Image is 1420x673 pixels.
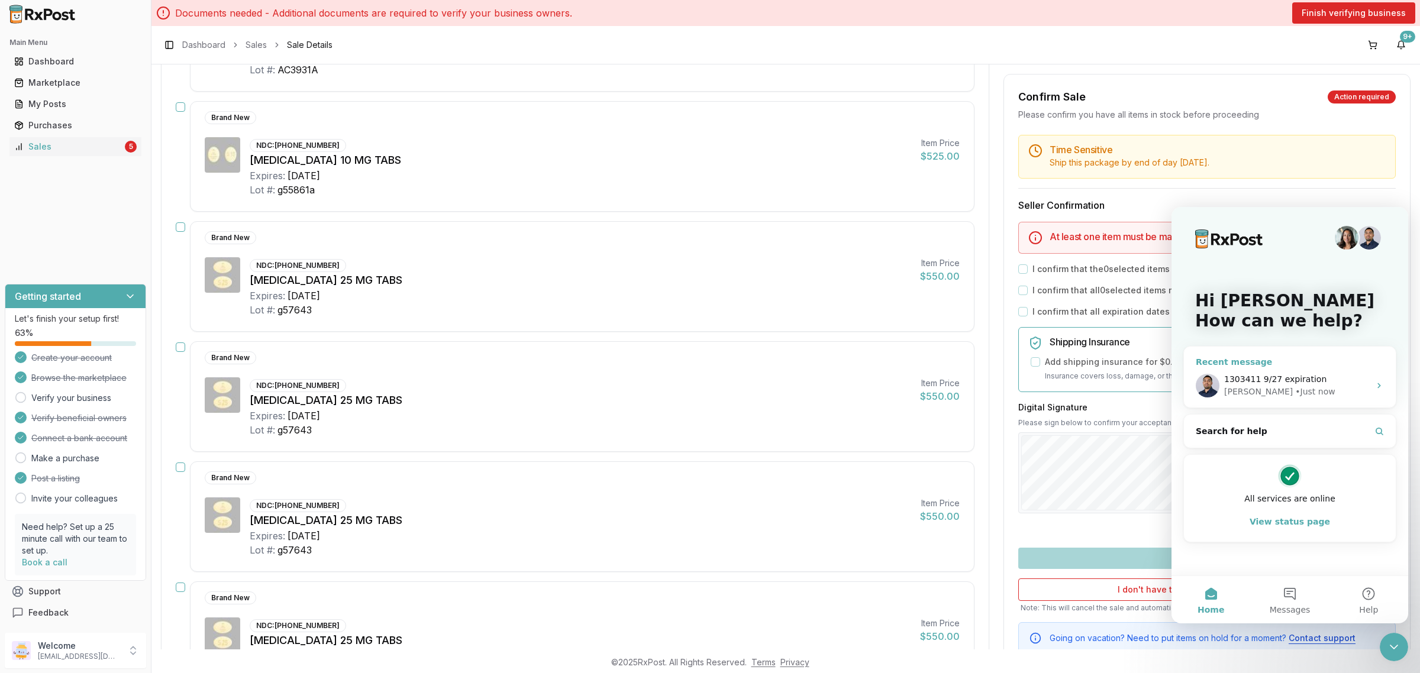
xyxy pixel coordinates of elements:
div: $550.00 [920,509,960,523]
div: Lot #: [250,303,275,317]
div: g57643 [277,423,312,437]
div: Brand New [205,591,256,604]
div: Lot #: [250,183,275,197]
img: RxPost Logo [5,5,80,24]
img: Jardiance 25 MG TABS [205,257,240,293]
button: Dashboard [5,52,146,71]
img: User avatar [12,641,31,660]
div: Brand New [205,471,256,484]
span: Ship this package by end of day [DATE] . [1050,157,1209,167]
div: NDC: [PHONE_NUMBER] [250,139,346,152]
div: Brand New [205,351,256,364]
a: Marketplace [9,72,141,93]
div: Brand New [205,231,256,244]
button: Purchases [5,116,146,135]
div: $550.00 [920,389,960,403]
div: Brand New [205,111,256,124]
button: Marketplace [5,73,146,92]
div: Confirm Sale [1018,89,1086,105]
div: Lot #: [250,63,275,77]
div: $550.00 [920,629,960,643]
h2: Main Menu [9,38,141,47]
a: Dashboard [9,51,141,72]
a: Verify your business [31,392,111,404]
div: My Posts [14,98,137,110]
span: Create your account [31,352,112,364]
a: Sales5 [9,136,141,157]
button: My Posts [5,95,146,114]
div: Item Price [921,137,960,149]
img: Jardiance 25 MG TABS [205,617,240,653]
div: [MEDICAL_DATA] 25 MG TABS [250,272,911,289]
div: Expires: [250,649,285,663]
div: 5 [125,141,137,153]
h3: Digital Signature [1018,402,1396,413]
div: AC3931A [277,63,318,77]
div: 9+ [1400,31,1415,43]
label: I confirm that all 0 selected items match the listed condition [1032,284,1277,296]
div: NDC: [PHONE_NUMBER] [250,619,346,632]
div: [MEDICAL_DATA] 25 MG TABS [250,632,911,649]
img: Jardiance 25 MG TABS [205,377,240,413]
p: Note: This will cancel the sale and automatically remove these items from the marketplace. [1018,603,1396,613]
a: Dashboard [182,39,225,51]
p: [EMAIL_ADDRESS][DOMAIN_NAME] [38,652,120,661]
label: I confirm that all expiration dates are correct [1032,306,1217,318]
div: g57643 [277,543,312,557]
a: Terms [751,657,776,667]
span: Verify beneficial owners [31,412,127,424]
div: g55861a [277,183,315,197]
button: I don't have these items available anymore [1018,578,1396,601]
span: Feedback [28,607,69,619]
div: NDC: [PHONE_NUMBER] [250,379,346,392]
span: 63 % [15,327,33,339]
div: Lot #: [250,543,275,557]
div: $550.00 [920,269,960,283]
div: g57643 [277,303,312,317]
img: Jardiance 10 MG TABS [205,137,240,173]
h5: At least one item must be marked as in stock to confirm the sale. [1050,232,1386,241]
h3: Seller Confirmation [1018,198,1396,212]
iframe: Intercom live chat [1171,207,1408,623]
a: My Posts [9,93,141,115]
div: [MEDICAL_DATA] 25 MG TABS [250,392,911,409]
h3: Getting started [15,289,81,303]
p: Documents needed - Additional documents are required to verify your business owners. [175,6,572,20]
a: Invite your colleagues [31,493,118,504]
span: Connect a bank account [31,432,127,444]
span: Browse the marketplace [31,372,127,384]
div: [DATE] [288,649,320,663]
p: Insurance covers loss, damage, or theft during transit. [1045,370,1386,382]
button: 9+ [1392,35,1411,54]
p: Let's finish your setup first! [15,313,136,325]
button: Contact support [1289,632,1356,644]
div: NDC: [PHONE_NUMBER] [250,499,346,512]
div: Action required [1328,90,1396,103]
div: Purchases [14,119,137,131]
div: Expires: [250,409,285,423]
div: Lot #: [250,423,275,437]
img: Jardiance 25 MG TABS [205,497,240,533]
div: $525.00 [921,149,960,163]
button: Finish verifying business [1292,2,1415,24]
div: Going on vacation? Need to put items on hold for a moment? [1050,632,1386,644]
a: Privacy [780,657,809,667]
span: Post a listing [31,473,80,484]
button: Feedback [5,602,146,623]
p: Please sign below to confirm your acceptance of this order [1018,418,1396,428]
